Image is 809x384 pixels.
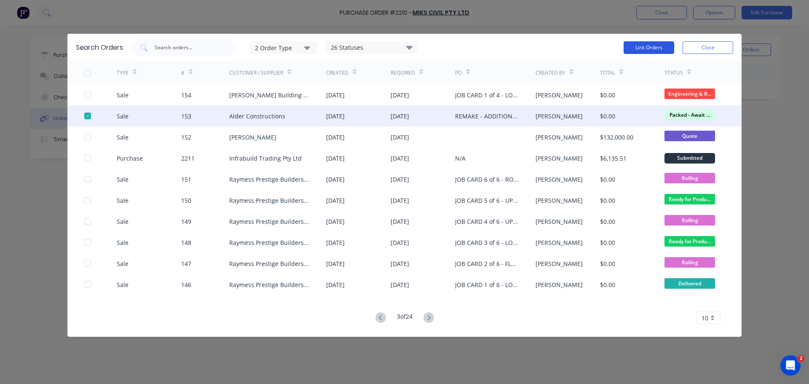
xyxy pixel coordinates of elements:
div: [PERSON_NAME] [536,280,583,289]
div: Raymess Prestige Builders Pty Ltd [229,238,309,247]
div: [PERSON_NAME] [536,133,583,142]
div: [DATE] [391,154,409,163]
span: Engineering & R... [664,89,715,99]
span: Delivered [664,278,715,289]
div: Close [148,3,163,19]
div: Hi. Am I able to change the colours of the orders on the delivery schedule? [30,90,162,117]
div: What would you like to know? [13,62,102,70]
div: TYPE [117,69,129,77]
div: $0.00 [600,217,615,226]
div: Hi [PERSON_NAME]. [13,54,102,62]
div: [DATE] [391,133,409,142]
div: [PERSON_NAME] [536,217,583,226]
div: [DATE] [391,175,409,184]
span: 10 [702,314,708,322]
div: $0.00 [600,259,615,268]
div: Raymess Prestige Builders Pty Ltd [229,175,309,184]
div: [PERSON_NAME] [536,259,583,268]
div: 2211 [181,154,195,163]
div: Created By [536,69,565,77]
div: Hi. Am I able to change the colours of the orders on the delivery schedule? [37,95,155,112]
iframe: Intercom live chat [780,355,801,376]
div: [DATE] [326,238,345,247]
button: go back [5,3,21,19]
p: Back [DATE] [59,11,93,19]
div: 146 [181,280,191,289]
div: Status [664,69,683,77]
div: 150 [181,196,191,205]
div: Sale [117,238,129,247]
div: Raymess Prestige Builders Pty Ltd [229,217,309,226]
span: Rolling [664,257,715,268]
div: [PERSON_NAME] [536,238,583,247]
div: [DATE] [326,175,345,184]
img: Profile image for Cathy [36,5,49,18]
div: [PERSON_NAME] [536,154,583,163]
div: Submitted [664,153,715,164]
textarea: Message… [7,258,161,273]
div: Created [326,69,348,77]
div: Sale [117,217,129,226]
div: Factory • 55m ago [13,77,61,82]
div: 26 Statuses [326,43,418,52]
img: Profile image for Maricar [24,5,38,18]
div: JOB CARD 1 of 4 - LOWER WALLS [455,91,519,99]
span: Packed - Await ... [664,110,715,120]
div: $0.00 [600,91,615,99]
div: [DATE] [326,217,345,226]
div: [DATE] [326,259,345,268]
div: JOB CARD 4 of 6 - UPPER WALLS [455,217,519,226]
div: Raymess Prestige Builders Pty Ltd [229,259,309,268]
div: Total [600,69,615,77]
button: Upload attachment [40,276,47,283]
div: $0.00 [600,238,615,247]
div: [DATE] [391,196,409,205]
div: $0.00 [600,280,615,289]
div: [DATE] [391,238,409,247]
div: PO [455,69,462,77]
div: JOB CARD 3 of 6 - LOWER STRUCTURAL STEEL [455,238,519,247]
div: [DATE] [326,133,345,142]
div: Purchase [117,154,143,163]
button: 2 Order Type [249,41,317,54]
div: Infrabuild Trading Pty Ltd [229,154,302,163]
div: Sale [117,112,129,121]
div: Factory says… [7,48,162,90]
div: $0.00 [600,175,615,184]
div: Demi says… [7,118,162,206]
div: [DATE] [391,91,409,99]
div: [PERSON_NAME] [536,196,583,205]
div: 148 [181,238,191,247]
span: Rolling [664,215,715,226]
div: Search Orders [76,43,123,53]
div: Raymess Prestige Builders Pty Ltd [229,280,309,289]
span: Ready for Produ... [664,236,715,247]
button: Start recording [54,276,60,283]
div: [PERSON_NAME] [536,91,583,99]
div: 149 [181,217,191,226]
div: JOB CARD 1 of 6 - LOWER WALLS [455,280,519,289]
h1: Factory [53,4,78,11]
div: Alder Constructions [229,112,285,121]
div: Sale [117,91,129,99]
button: Link Orders [624,41,674,54]
div: Raymess Prestige Builders Pty Ltd [229,196,309,205]
div: # [181,69,185,77]
div: [PERSON_NAME] [536,175,583,184]
div: Sale [117,175,129,184]
div: JOB CARD 6 of 6 - ROOF TRUSSES [455,175,519,184]
div: Hi [PERSON_NAME].What would you like to know?Factory • 55m ago [7,48,108,75]
input: Search orders... [154,43,224,52]
span: 2 [798,355,804,362]
div: Customer / Supplier [229,69,283,77]
div: [PERSON_NAME] [536,112,583,121]
div: [DATE] [326,112,345,121]
div: 151 [181,175,191,184]
div: Required [391,69,415,77]
button: Emoji picker [13,276,20,283]
div: [DATE] [391,259,409,268]
div: 2 Order Type [255,43,311,52]
div: $132,000.00 [600,133,633,142]
div: 152 [181,133,191,142]
span: Rolling [664,173,715,183]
